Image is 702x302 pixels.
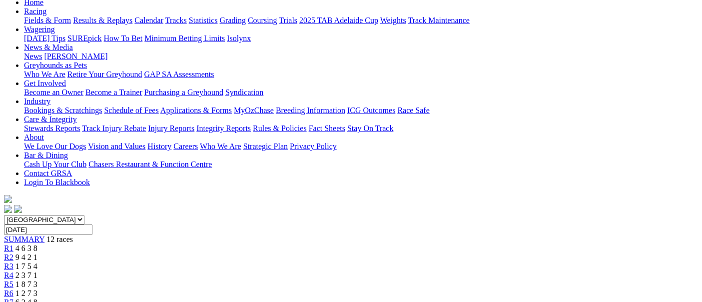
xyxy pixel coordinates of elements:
[15,262,37,270] span: 1 7 5 4
[24,151,68,159] a: Bar & Dining
[397,106,429,114] a: Race Safe
[67,34,101,42] a: SUREpick
[24,142,86,150] a: We Love Our Dogs
[24,133,44,141] a: About
[299,16,378,24] a: 2025 TAB Adelaide Cup
[24,115,77,123] a: Care & Integrity
[15,289,37,297] span: 1 2 7 3
[200,142,241,150] a: Who We Are
[234,106,274,114] a: MyOzChase
[147,142,171,150] a: History
[4,244,13,252] a: R1
[144,70,214,78] a: GAP SA Assessments
[279,16,297,24] a: Trials
[380,16,406,24] a: Weights
[227,34,251,42] a: Isolynx
[24,88,698,97] div: Get Involved
[165,16,187,24] a: Tracks
[24,142,698,151] div: About
[15,271,37,279] span: 2 3 7 1
[85,88,142,96] a: Become a Trainer
[24,52,42,60] a: News
[253,124,307,132] a: Rules & Policies
[104,106,158,114] a: Schedule of Fees
[347,106,395,114] a: ICG Outcomes
[24,124,698,133] div: Care & Integrity
[24,169,72,177] a: Contact GRSA
[4,195,12,203] img: logo-grsa-white.png
[24,178,90,186] a: Login To Blackbook
[24,34,65,42] a: [DATE] Tips
[15,253,37,261] span: 9 4 2 1
[309,124,345,132] a: Fact Sheets
[24,106,102,114] a: Bookings & Scratchings
[88,142,145,150] a: Vision and Values
[24,16,71,24] a: Fields & Form
[24,88,83,96] a: Become an Owner
[4,224,92,235] input: Select date
[225,88,263,96] a: Syndication
[144,34,225,42] a: Minimum Betting Limits
[24,16,698,25] div: Racing
[24,43,73,51] a: News & Media
[4,280,13,288] a: R5
[24,160,698,169] div: Bar & Dining
[189,16,218,24] a: Statistics
[248,16,277,24] a: Coursing
[24,70,698,79] div: Greyhounds as Pets
[196,124,251,132] a: Integrity Reports
[4,253,13,261] a: R2
[24,61,87,69] a: Greyhounds as Pets
[173,142,198,150] a: Careers
[347,124,393,132] a: Stay On Track
[134,16,163,24] a: Calendar
[24,106,698,115] div: Industry
[73,16,132,24] a: Results & Replays
[46,235,73,243] span: 12 races
[88,160,212,168] a: Chasers Restaurant & Function Centre
[67,70,142,78] a: Retire Your Greyhound
[408,16,470,24] a: Track Maintenance
[15,280,37,288] span: 1 8 7 3
[24,97,50,105] a: Industry
[4,205,12,213] img: facebook.svg
[24,79,66,87] a: Get Involved
[24,160,86,168] a: Cash Up Your Club
[148,124,194,132] a: Injury Reports
[82,124,146,132] a: Track Injury Rebate
[24,52,698,61] div: News & Media
[4,271,13,279] a: R4
[4,235,44,243] a: SUMMARY
[276,106,345,114] a: Breeding Information
[24,25,55,33] a: Wagering
[24,7,46,15] a: Racing
[220,16,246,24] a: Grading
[160,106,232,114] a: Applications & Forms
[243,142,288,150] a: Strategic Plan
[44,52,107,60] a: [PERSON_NAME]
[4,262,13,270] a: R3
[24,70,65,78] a: Who We Are
[4,289,13,297] a: R6
[290,142,337,150] a: Privacy Policy
[144,88,223,96] a: Purchasing a Greyhound
[104,34,143,42] a: How To Bet
[24,34,698,43] div: Wagering
[24,124,80,132] a: Stewards Reports
[15,244,37,252] span: 4 6 3 8
[14,205,22,213] img: twitter.svg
